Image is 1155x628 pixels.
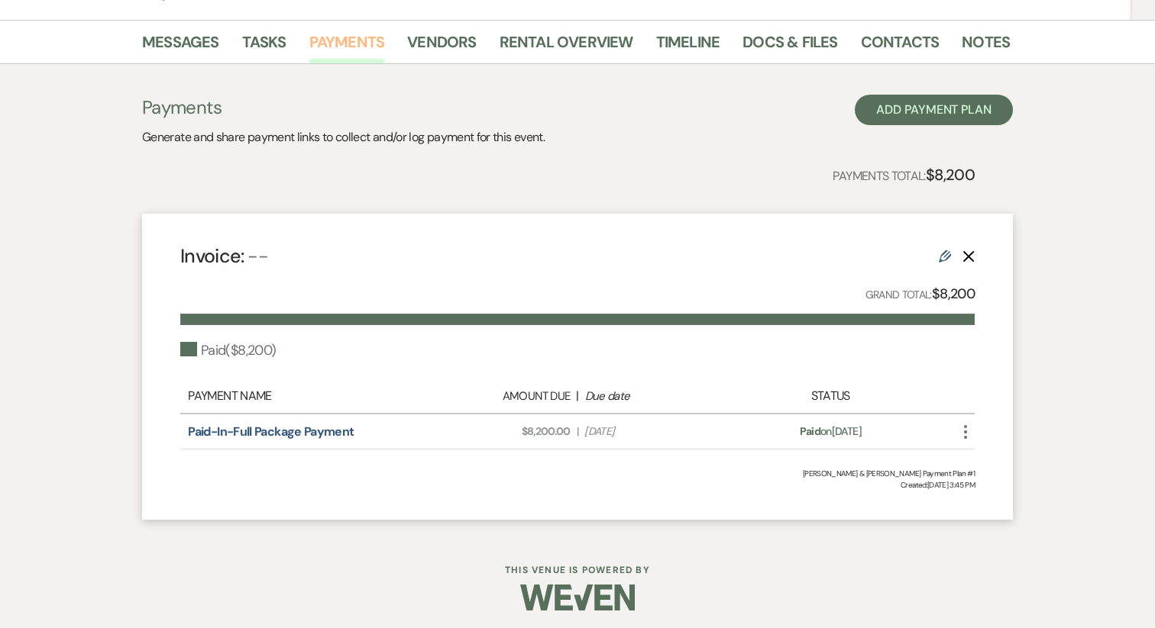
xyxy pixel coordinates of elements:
[865,283,975,305] p: Grand Total:
[577,423,578,440] span: |
[733,423,928,440] div: on [DATE]
[180,468,975,479] div: [PERSON_NAME] & [PERSON_NAME] Payment Plan #1
[430,423,571,440] span: $8,200.00
[800,424,820,438] span: Paid
[932,285,975,303] strong: $8,200
[142,30,219,63] a: Messages
[309,30,385,63] a: Payments
[180,243,268,269] h4: Invoice:
[855,95,1013,125] button: Add Payment Plan
[180,479,975,491] span: Created: [DATE] 3:45 PM
[861,30,940,63] a: Contacts
[733,387,928,405] div: Status
[656,30,720,63] a: Timeline
[742,30,837,63] a: Docs & Files
[247,243,268,269] span: --
[520,571,635,624] img: Weven Logo
[188,423,354,440] a: Paid-In-Full Package Payment
[180,340,276,361] div: Paid ( $8,200 )
[142,127,545,147] p: Generate and share payment links to collect and/or log payment for this event.
[926,165,975,185] strong: $8,200
[407,30,476,63] a: Vendors
[584,423,725,440] span: [DATE]
[142,95,545,121] h3: Payments
[422,387,733,405] div: |
[962,30,1010,63] a: Notes
[188,387,422,405] div: Payment Name
[500,30,633,63] a: Rental Overview
[585,388,726,405] div: Due date
[833,163,975,187] p: Payments Total:
[242,30,286,63] a: Tasks
[429,388,570,405] div: Amount Due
